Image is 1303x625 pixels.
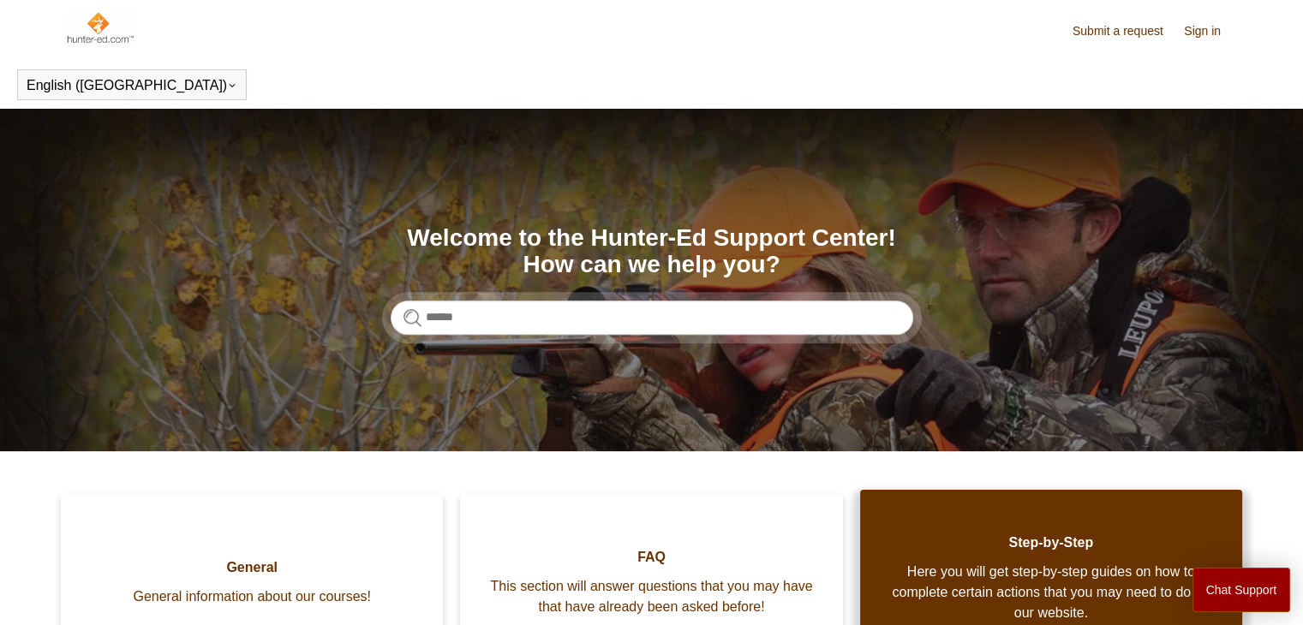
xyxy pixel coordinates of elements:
[1184,22,1238,40] a: Sign in
[886,562,1216,623] span: Here you will get step-by-step guides on how to complete certain actions that you may need to do ...
[27,78,237,93] button: English ([GEOGRAPHIC_DATA])
[391,301,913,335] input: Search
[486,547,816,568] span: FAQ
[1073,22,1180,40] a: Submit a request
[65,10,134,45] img: Hunter-Ed Help Center home page
[391,225,913,278] h1: Welcome to the Hunter-Ed Support Center! How can we help you?
[87,557,417,578] span: General
[87,586,417,607] span: General information about our courses!
[1192,568,1291,612] button: Chat Support
[886,533,1216,553] span: Step-by-Step
[486,576,816,617] span: This section will answer questions that you may have that have already been asked before!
